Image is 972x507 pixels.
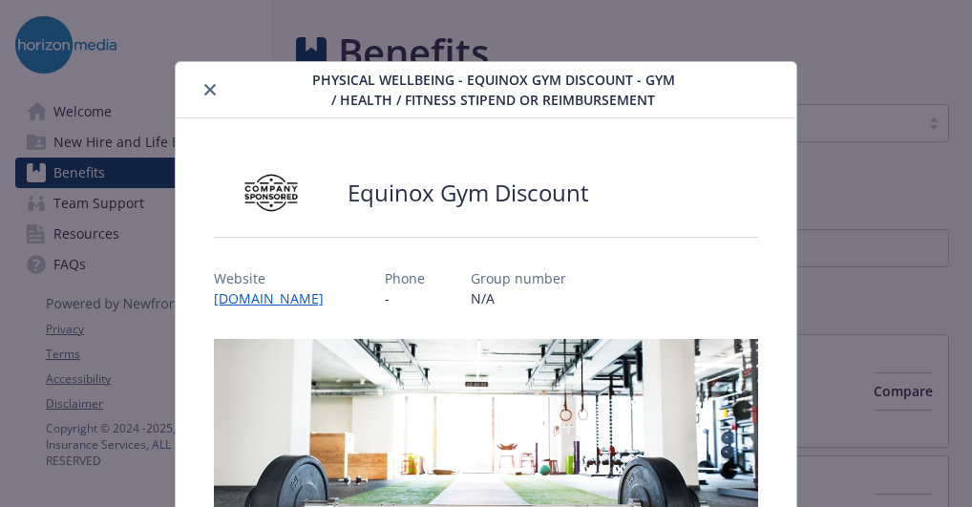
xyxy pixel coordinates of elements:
[214,164,328,222] img: Company Sponsored
[312,70,675,110] span: Physical Wellbeing - Equinox Gym Discount - Gym / Health / Fitness Stipend or reimbursement
[385,288,425,308] p: -
[214,268,339,288] p: Website
[199,78,222,101] button: close
[214,289,339,307] a: [DOMAIN_NAME]
[471,268,566,288] p: Group number
[348,177,589,209] h2: Equinox Gym Discount
[385,268,425,288] p: Phone
[471,288,566,308] p: N/A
